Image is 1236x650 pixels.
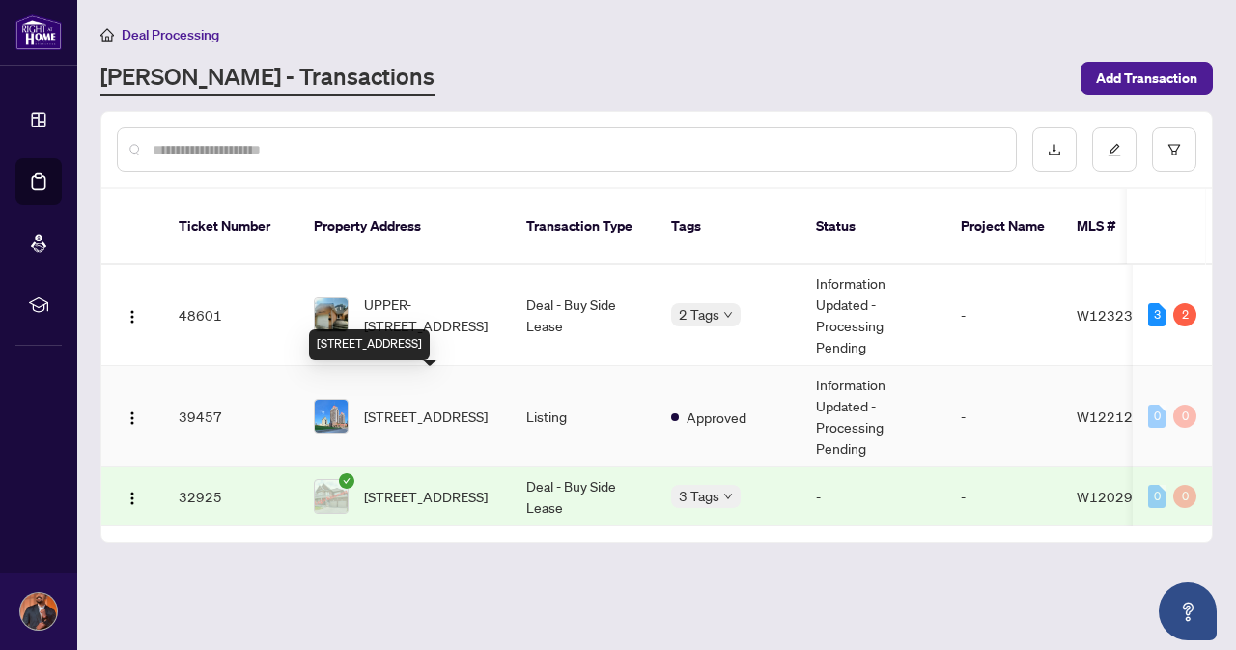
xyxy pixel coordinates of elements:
td: Deal - Buy Side Lease [511,265,656,366]
div: 0 [1173,485,1196,508]
span: W12212824 [1077,408,1159,425]
th: Transaction Type [511,189,656,265]
img: logo [15,14,62,50]
span: [STREET_ADDRESS] [364,486,488,507]
button: Logo [117,481,148,512]
td: Information Updated - Processing Pending [801,265,945,366]
th: Status [801,189,945,265]
img: thumbnail-img [315,480,348,513]
span: W12323294 [1077,306,1159,324]
img: thumbnail-img [315,400,348,433]
td: Listing [511,366,656,467]
td: Information Updated - Processing Pending [801,366,945,467]
span: down [723,492,733,501]
td: 48601 [163,265,298,366]
th: Ticket Number [163,189,298,265]
div: 3 [1148,303,1166,326]
span: down [723,310,733,320]
span: [STREET_ADDRESS] [364,406,488,427]
img: Profile Icon [20,593,57,630]
span: home [100,28,114,42]
div: 0 [1148,485,1166,508]
td: Deal - Buy Side Lease [511,467,656,526]
span: W12029143 [1077,488,1159,505]
td: 32925 [163,467,298,526]
div: [STREET_ADDRESS] [309,329,430,360]
a: [PERSON_NAME] - Transactions [100,61,435,96]
button: Logo [117,299,148,330]
th: Property Address [298,189,511,265]
button: edit [1092,127,1137,172]
span: Add Transaction [1096,63,1197,94]
div: 2 [1173,303,1196,326]
button: Open asap [1159,582,1217,640]
img: Logo [125,410,140,426]
div: 0 [1148,405,1166,428]
span: check-circle [339,473,354,489]
td: - [945,265,1061,366]
span: UPPER-[STREET_ADDRESS] [364,294,495,336]
button: Logo [117,401,148,432]
td: - [945,467,1061,526]
button: download [1032,127,1077,172]
img: Logo [125,309,140,325]
td: - [801,467,945,526]
td: - [945,366,1061,467]
span: 2 Tags [679,303,719,325]
span: Deal Processing [122,26,219,43]
td: 39457 [163,366,298,467]
span: download [1048,143,1061,156]
button: filter [1152,127,1196,172]
span: Approved [687,407,746,428]
div: 0 [1173,405,1196,428]
th: MLS # [1061,189,1177,265]
img: thumbnail-img [315,298,348,331]
th: Tags [656,189,801,265]
span: edit [1108,143,1121,156]
th: Project Name [945,189,1061,265]
span: 3 Tags [679,485,719,507]
span: filter [1167,143,1181,156]
button: Add Transaction [1081,62,1213,95]
img: Logo [125,491,140,506]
